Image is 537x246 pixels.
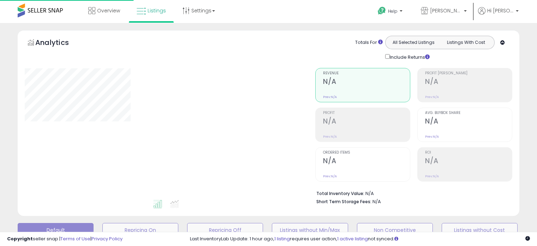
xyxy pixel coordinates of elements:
div: Totals For [355,39,383,46]
button: Default [18,223,94,237]
small: Prev: N/A [425,135,439,139]
strong: Copyright [7,235,33,242]
button: All Selected Listings [387,38,440,47]
small: Prev: N/A [425,174,439,178]
button: Non Competitive [357,223,433,237]
span: Profit [323,111,410,115]
li: N/A [316,189,507,197]
span: ROI [425,151,512,155]
span: Ordered Items [323,151,410,155]
h5: Analytics [35,38,83,49]
button: Listings without Cost [442,223,518,237]
button: Listings without Min/Max [272,223,348,237]
span: [PERSON_NAME] LLC [430,7,462,14]
span: Hi [PERSON_NAME] [487,7,514,14]
small: Prev: N/A [323,135,337,139]
a: 1 listing [274,235,290,242]
small: Prev: N/A [425,95,439,99]
span: Revenue [323,71,410,75]
span: Overview [97,7,120,14]
button: Repricing On [102,223,178,237]
b: Short Term Storage Fees: [316,199,371,205]
h2: N/A [425,157,512,166]
button: Listings With Cost [440,38,492,47]
span: Profit [PERSON_NAME] [425,71,512,75]
h2: N/A [323,117,410,127]
small: Prev: N/A [323,174,337,178]
a: Help [372,1,410,23]
h2: N/A [425,117,512,127]
small: Prev: N/A [323,95,337,99]
span: Listings [148,7,166,14]
a: 1 active listing [337,235,368,242]
i: Click here to read more about un-synced listings. [394,236,398,241]
h2: N/A [323,157,410,166]
a: Hi [PERSON_NAME] [478,7,519,23]
span: Help [388,8,398,14]
a: Terms of Use [60,235,90,242]
a: Privacy Policy [91,235,123,242]
div: seller snap | | [7,236,123,242]
i: Get Help [377,6,386,15]
button: Repricing Off [187,223,263,237]
span: Avg. Buybox Share [425,111,512,115]
div: Last InventoryLab Update: 1 hour ago, requires user action, not synced. [190,236,530,242]
span: N/A [372,198,381,205]
h2: N/A [425,78,512,87]
h2: N/A [323,78,410,87]
div: Include Returns [380,53,438,61]
b: Total Inventory Value: [316,190,364,196]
